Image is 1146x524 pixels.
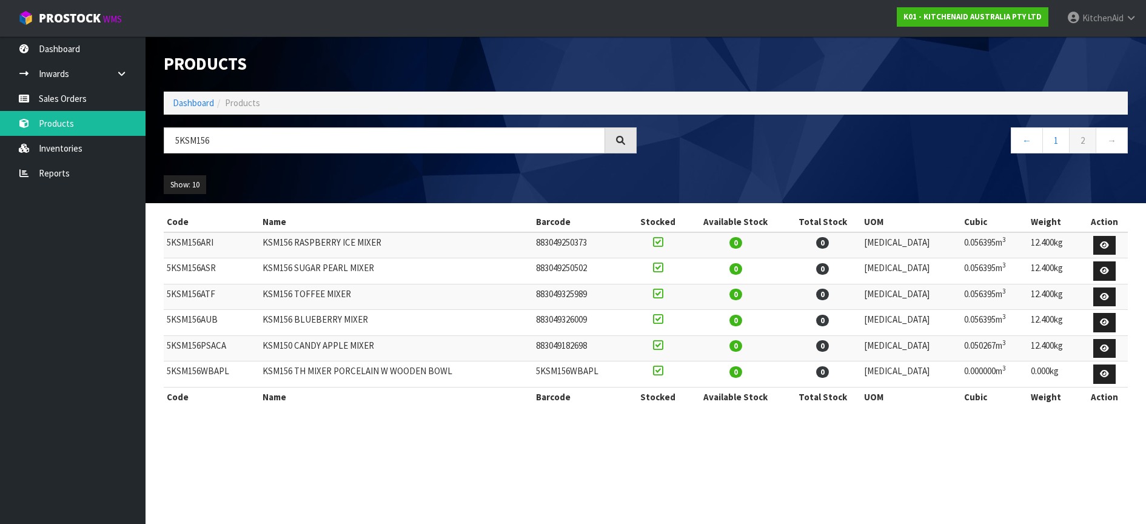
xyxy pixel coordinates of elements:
[729,289,742,300] span: 0
[1028,361,1081,388] td: 0.000kg
[861,310,961,336] td: [MEDICAL_DATA]
[961,258,1028,284] td: 0.056395m
[961,387,1028,406] th: Cubic
[533,387,629,406] th: Barcode
[816,263,829,275] span: 0
[1028,310,1081,336] td: 12.400kg
[164,387,260,406] th: Code
[260,284,533,310] td: KSM156 TOFFEE MIXER
[39,10,101,26] span: ProStock
[225,97,260,109] span: Products
[861,284,961,310] td: [MEDICAL_DATA]
[729,237,742,249] span: 0
[533,232,629,258] td: 883049250373
[260,310,533,336] td: KSM156 BLUEBERRY MIXER
[816,237,829,249] span: 0
[861,232,961,258] td: [MEDICAL_DATA]
[173,97,214,109] a: Dashboard
[816,315,829,326] span: 0
[260,232,533,258] td: KSM156 RASPBERRY ICE MIXER
[164,361,260,388] td: 5KSM156WBAPL
[164,258,260,284] td: 5KSM156ASR
[629,212,686,232] th: Stocked
[103,13,122,25] small: WMS
[861,387,961,406] th: UOM
[1028,335,1081,361] td: 12.400kg
[961,310,1028,336] td: 0.056395m
[1028,284,1081,310] td: 12.400kg
[729,340,742,352] span: 0
[1069,127,1096,153] a: 2
[164,232,260,258] td: 5KSM156ARI
[18,10,33,25] img: cube-alt.png
[961,284,1028,310] td: 0.056395m
[1028,212,1081,232] th: Weight
[1028,387,1081,406] th: Weight
[1002,312,1006,321] sup: 3
[533,335,629,361] td: 883049182698
[260,335,533,361] td: KSM150 CANDY APPLE MIXER
[533,212,629,232] th: Barcode
[785,212,861,232] th: Total Stock
[260,212,533,232] th: Name
[164,335,260,361] td: 5KSM156PSACA
[164,284,260,310] td: 5KSM156ATF
[629,387,686,406] th: Stocked
[1002,364,1006,372] sup: 3
[1002,235,1006,244] sup: 3
[816,340,829,352] span: 0
[1002,287,1006,295] sup: 3
[1028,258,1081,284] td: 12.400kg
[1002,261,1006,269] sup: 3
[164,175,206,195] button: Show: 10
[164,212,260,232] th: Code
[533,284,629,310] td: 883049325989
[785,387,861,406] th: Total Stock
[1002,338,1006,347] sup: 3
[164,127,605,153] input: Search products
[861,258,961,284] td: [MEDICAL_DATA]
[533,258,629,284] td: 883049250502
[961,232,1028,258] td: 0.056395m
[686,212,785,232] th: Available Stock
[961,335,1028,361] td: 0.050267m
[1011,127,1043,153] a: ←
[1081,387,1128,406] th: Action
[861,335,961,361] td: [MEDICAL_DATA]
[260,387,533,406] th: Name
[164,310,260,336] td: 5KSM156AUB
[1081,212,1128,232] th: Action
[1096,127,1128,153] a: →
[816,366,829,378] span: 0
[533,361,629,388] td: 5KSM156WBAPL
[260,361,533,388] td: KSM156 TH MIXER PORCELAIN W WOODEN BOWL
[729,263,742,275] span: 0
[1042,127,1070,153] a: 1
[1082,12,1124,24] span: KitchenAid
[260,258,533,284] td: KSM156 SUGAR PEARL MIXER
[686,387,785,406] th: Available Stock
[816,289,829,300] span: 0
[1028,232,1081,258] td: 12.400kg
[861,212,961,232] th: UOM
[729,366,742,378] span: 0
[903,12,1042,22] strong: K01 - KITCHENAID AUSTRALIA PTY LTD
[961,212,1028,232] th: Cubic
[729,315,742,326] span: 0
[861,361,961,388] td: [MEDICAL_DATA]
[533,310,629,336] td: 883049326009
[961,361,1028,388] td: 0.000000m
[655,127,1128,157] nav: Page navigation
[164,55,637,73] h1: Products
